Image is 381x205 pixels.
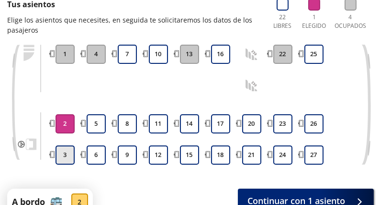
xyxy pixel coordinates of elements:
[180,145,199,165] button: 15
[180,45,199,64] button: 13
[211,45,230,64] button: 16
[149,45,168,64] button: 10
[211,114,230,133] button: 17
[334,13,367,30] p: 4 Ocupados
[273,145,292,165] button: 24
[273,45,292,64] button: 22
[242,114,261,133] button: 20
[87,114,106,133] button: 5
[211,145,230,165] button: 18
[180,114,199,133] button: 14
[149,114,168,133] button: 11
[302,13,327,30] p: 1 Elegido
[273,114,292,133] button: 23
[271,13,294,30] p: 22 Libres
[304,45,324,64] button: 25
[304,145,324,165] button: 27
[87,45,106,64] button: 4
[118,45,137,64] button: 7
[56,145,75,165] button: 3
[118,114,137,133] button: 8
[304,114,324,133] button: 26
[242,145,261,165] button: 21
[118,145,137,165] button: 9
[87,145,106,165] button: 6
[7,15,261,35] p: Elige los asientos que necesites, en seguida te solicitaremos los datos de los pasajeros
[149,145,168,165] button: 12
[335,159,381,205] iframe: Messagebird Livechat Widget
[56,45,75,64] button: 1
[56,114,75,133] button: 2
